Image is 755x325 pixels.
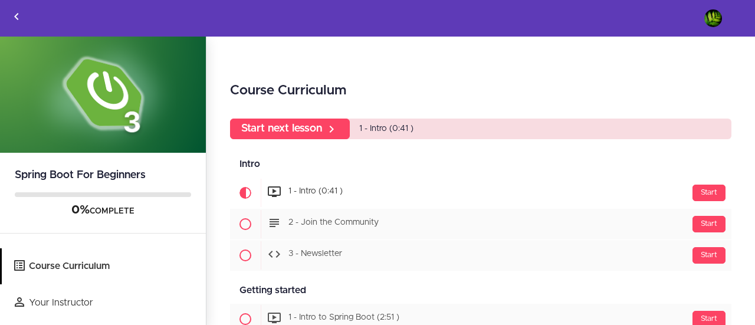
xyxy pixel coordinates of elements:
span: 0% [71,204,90,216]
a: Start 3 - Newsletter [230,240,731,271]
svg: Back to courses [9,9,24,24]
div: Intro [230,151,731,178]
span: Current item [230,178,261,208]
h2: Course Curriculum [230,81,731,101]
span: 2 - Join the Community [288,219,379,227]
span: 1 - Intro (0:41 ) [288,188,343,196]
a: Start 2 - Join the Community [230,209,731,239]
div: Getting started [230,277,731,304]
span: 1 - Intro (0:41 ) [359,124,413,133]
a: Back to courses [1,1,32,36]
a: Current item Start 1 - Intro (0:41 ) [230,178,731,208]
a: Start next lesson [230,119,350,139]
img: dipti4925@gmail.com [704,9,722,27]
div: Start [692,216,726,232]
div: Start [692,185,726,201]
span: 1 - Intro to Spring Boot (2:51 ) [288,314,399,322]
span: 3 - Newsletter [288,250,342,258]
div: Start [692,247,726,264]
a: Your Instructor [2,285,206,321]
a: Course Curriculum [2,248,206,284]
div: COMPLETE [15,203,191,218]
